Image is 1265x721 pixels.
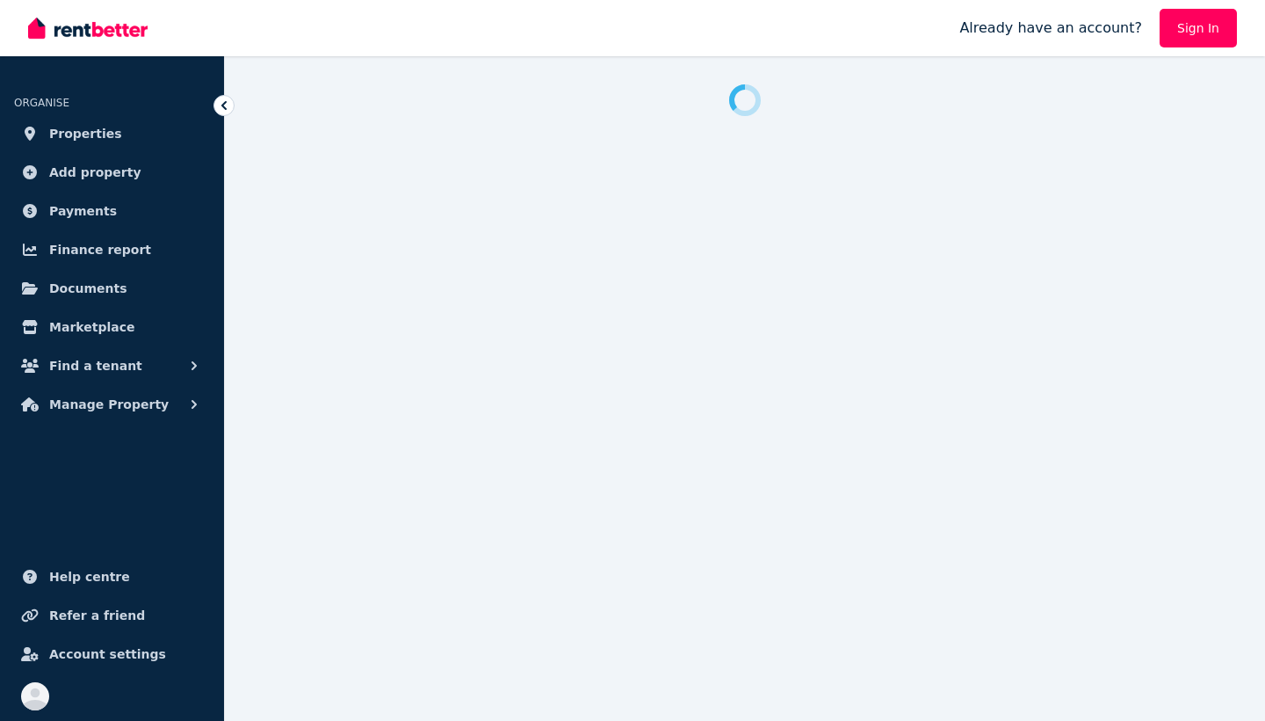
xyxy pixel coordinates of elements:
[1160,9,1237,47] a: Sign In
[14,232,210,267] a: Finance report
[14,155,210,190] a: Add property
[14,271,210,306] a: Documents
[14,559,210,594] a: Help centre
[14,387,210,422] button: Manage Property
[49,317,134,338] span: Marketplace
[49,566,130,587] span: Help centre
[49,605,145,626] span: Refer a friend
[14,348,210,383] button: Find a tenant
[49,200,117,222] span: Payments
[49,239,151,260] span: Finance report
[14,598,210,633] a: Refer a friend
[959,18,1142,39] span: Already have an account?
[49,162,141,183] span: Add property
[14,116,210,151] a: Properties
[49,644,166,665] span: Account settings
[14,193,210,229] a: Payments
[49,123,122,144] span: Properties
[14,97,69,109] span: ORGANISE
[49,278,127,299] span: Documents
[49,355,142,376] span: Find a tenant
[14,637,210,672] a: Account settings
[28,15,148,41] img: RentBetter
[14,310,210,345] a: Marketplace
[49,394,169,415] span: Manage Property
